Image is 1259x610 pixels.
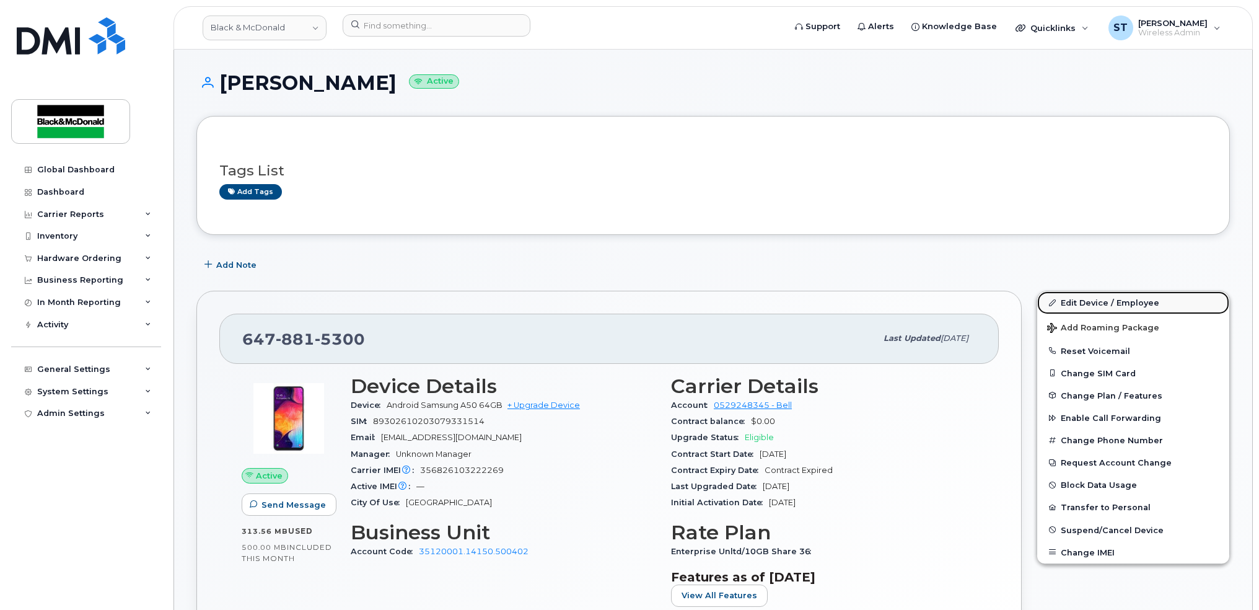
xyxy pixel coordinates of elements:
button: Enable Call Forwarding [1037,407,1229,429]
span: 647 [242,330,365,348]
a: Edit Device / Employee [1037,291,1229,314]
a: Add tags [219,184,282,200]
span: Add Roaming Package [1047,323,1159,335]
span: [DATE] [769,498,796,507]
span: [GEOGRAPHIC_DATA] [406,498,492,507]
button: Suspend/Cancel Device [1037,519,1229,541]
button: Add Note [196,254,267,276]
span: Account [671,400,714,410]
button: Add Roaming Package [1037,314,1229,340]
h3: Features as of [DATE] [671,570,976,585]
span: Send Message [261,499,326,511]
span: Change Plan / Features [1061,391,1162,400]
span: 881 [276,330,315,348]
span: Active IMEI [351,482,416,491]
button: Send Message [242,493,336,516]
button: Change Plan / Features [1037,384,1229,407]
span: — [416,482,424,491]
h3: Carrier Details [671,375,976,397]
button: Change IMEI [1037,541,1229,564]
span: $0.00 [751,417,775,426]
span: Contract Start Date [671,449,760,459]
img: image20231002-3703462-1qu0sfr.jpeg [252,381,326,456]
span: 500.00 MB [242,543,287,552]
h3: Tags List [219,163,1207,179]
span: Contract balance [671,417,751,426]
small: Active [409,74,459,89]
span: Add Note [216,259,257,271]
span: Carrier IMEI [351,466,420,475]
span: Android Samsung A50 64GB [387,400,502,410]
span: Unknown Manager [396,449,472,459]
span: Contract Expiry Date [671,466,765,475]
h3: Rate Plan [671,521,976,544]
span: Enterprise Unltd/10GB Share 36 [671,547,817,556]
span: Eligible [745,433,774,442]
a: 35120001.14150.500402 [419,547,529,556]
button: Transfer to Personal [1037,496,1229,518]
span: Upgrade Status [671,433,745,442]
button: Reset Voicemail [1037,340,1229,362]
span: [DATE] [941,334,968,343]
span: Initial Activation Date [671,498,769,507]
span: City Of Use [351,498,406,507]
span: 89302610203079331514 [373,417,485,426]
button: Request Account Change [1037,451,1229,474]
span: 356826103222269 [420,466,504,475]
span: [EMAIL_ADDRESS][DOMAIN_NAME] [381,433,522,442]
span: Last updated [884,334,941,343]
span: Active [256,470,283,482]
h1: [PERSON_NAME] [196,72,1230,94]
span: Contract Expired [765,466,833,475]
button: Change Phone Number [1037,429,1229,451]
span: 5300 [315,330,365,348]
span: Account Code [351,547,419,556]
span: Manager [351,449,396,459]
span: SIM [351,417,373,426]
span: 313.56 MB [242,527,288,536]
span: Email [351,433,381,442]
span: Suspend/Cancel Device [1061,525,1164,534]
span: View All Features [682,590,757,601]
span: Device [351,400,387,410]
span: [DATE] [760,449,786,459]
button: View All Features [671,585,768,607]
span: [DATE] [763,482,789,491]
span: included this month [242,542,332,563]
span: Last Upgraded Date [671,482,763,491]
button: Block Data Usage [1037,474,1229,496]
h3: Business Unit [351,521,656,544]
span: used [288,526,313,536]
button: Change SIM Card [1037,362,1229,384]
h3: Device Details [351,375,656,397]
span: Enable Call Forwarding [1061,413,1161,423]
a: 0529248345 - Bell [714,400,792,410]
a: + Upgrade Device [507,400,580,410]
